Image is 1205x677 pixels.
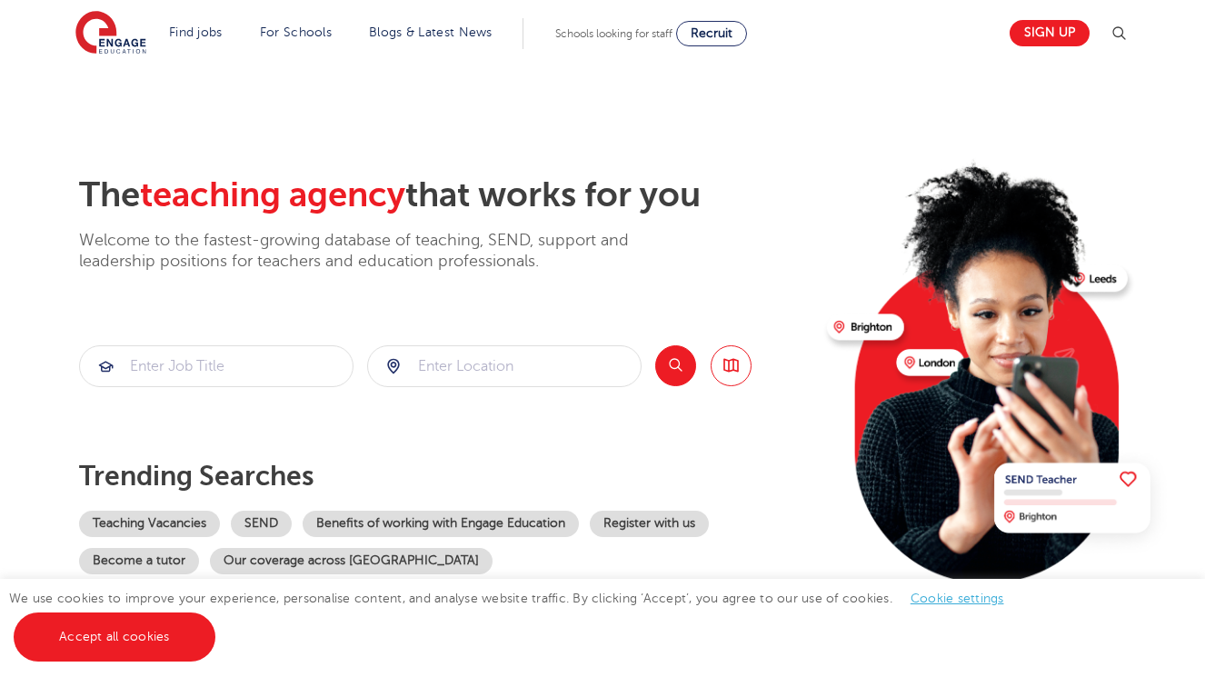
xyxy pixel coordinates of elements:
a: Benefits of working with Engage Education [303,511,579,537]
p: Trending searches [79,460,812,493]
a: Blogs & Latest News [369,25,493,39]
button: Search [655,345,696,386]
img: Engage Education [75,11,146,56]
h2: The that works for you [79,174,812,216]
a: Teaching Vacancies [79,511,220,537]
a: Our coverage across [GEOGRAPHIC_DATA] [210,548,493,574]
div: Submit [79,345,354,387]
p: Welcome to the fastest-growing database of teaching, SEND, support and leadership positions for t... [79,230,679,273]
a: SEND [231,511,292,537]
span: We use cookies to improve your experience, personalise content, and analyse website traffic. By c... [9,592,1022,643]
a: Find jobs [169,25,223,39]
input: Submit [80,346,353,386]
span: Recruit [691,26,732,40]
a: Register with us [590,511,709,537]
input: Submit [368,346,641,386]
a: For Schools [260,25,332,39]
a: Become a tutor [79,548,199,574]
a: Sign up [1010,20,1090,46]
a: Cookie settings [911,592,1004,605]
a: Recruit [676,21,747,46]
span: Schools looking for staff [555,27,672,40]
span: teaching agency [140,175,405,214]
div: Submit [367,345,642,387]
a: Accept all cookies [14,612,215,662]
